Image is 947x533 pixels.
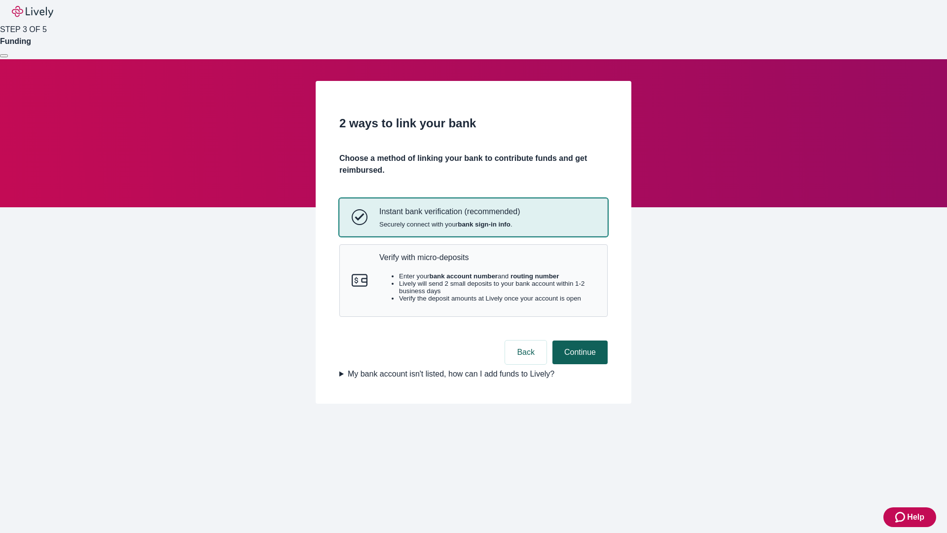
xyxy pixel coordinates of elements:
img: Lively [12,6,53,18]
span: Securely connect with your . [379,221,520,228]
strong: routing number [510,272,559,280]
p: Instant bank verification (recommended) [379,207,520,216]
button: Back [505,341,546,364]
button: Continue [552,341,608,364]
svg: Instant bank verification [352,209,367,225]
strong: bank sign-in info [458,221,510,228]
h2: 2 ways to link your bank [339,114,608,132]
li: Lively will send 2 small deposits to your bank account within 1-2 business days [399,280,595,295]
span: Help [907,511,924,523]
svg: Micro-deposits [352,272,367,288]
h4: Choose a method of linking your bank to contribute funds and get reimbursed. [339,152,608,176]
svg: Zendesk support icon [895,511,907,523]
button: Micro-depositsVerify with micro-depositsEnter yourbank account numberand routing numberLively wil... [340,245,607,317]
button: Instant bank verificationInstant bank verification (recommended)Securely connect with yourbank si... [340,199,607,235]
li: Enter your and [399,272,595,280]
strong: bank account number [430,272,498,280]
summary: My bank account isn't listed, how can I add funds to Lively? [339,368,608,380]
button: Zendesk support iconHelp [883,507,936,527]
li: Verify the deposit amounts at Lively once your account is open [399,295,595,302]
p: Verify with micro-deposits [379,253,595,262]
